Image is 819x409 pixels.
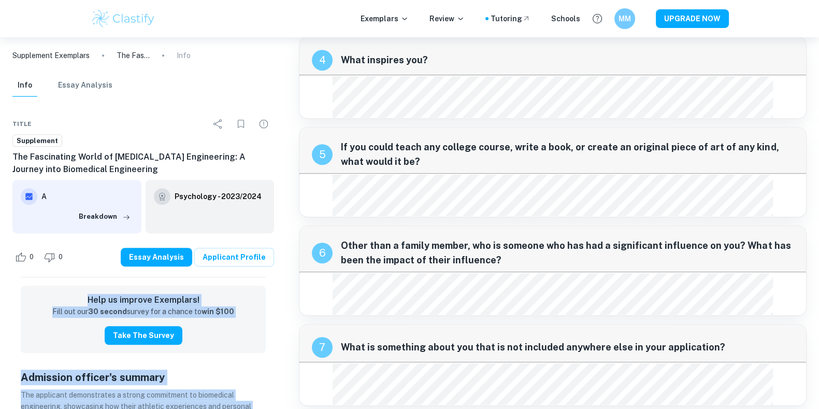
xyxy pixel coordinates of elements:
h6: Help us improve Exemplars! [29,294,257,306]
span: Supplement [13,136,62,146]
strong: 30 second [88,307,127,316]
div: recipe [312,144,333,165]
a: Supplement [12,134,62,147]
span: 0 [24,252,39,262]
div: Bookmark [231,114,251,134]
a: Schools [551,13,580,24]
button: Help and Feedback [588,10,606,27]
div: Report issue [253,114,274,134]
button: Essay Analysis [121,248,192,266]
h6: Psychology - 2023/2024 [175,191,262,202]
button: MM [614,8,635,29]
a: Applicant Profile [194,248,274,266]
p: Info [177,50,191,61]
img: Clastify logo [91,8,156,29]
button: Breakdown [76,209,133,224]
p: The Fascinating World of [MEDICAL_DATA] Engineering: A Journey into Biomedical Engineering [117,50,150,61]
div: recipe [312,50,333,70]
h6: The Fascinating World of [MEDICAL_DATA] Engineering: A Journey into Biomedical Engineering [12,151,274,176]
a: Supplement Exemplars [12,50,90,61]
div: Like [12,249,39,265]
a: Tutoring [491,13,530,24]
button: Info [12,74,37,97]
span: What is something about you that is not included anywhere else in your application? [341,340,794,355]
span: 0 [53,252,68,262]
div: Share [208,114,228,134]
span: If you could teach any college course, write a book, or create an original piece of art of any ki... [341,140,794,169]
p: Review [429,13,465,24]
h5: Admission officer's summary [21,370,266,385]
span: Title [12,119,32,129]
h6: A [41,191,133,202]
div: recipe [312,243,333,263]
strong: win $100 [202,307,234,316]
button: Take the Survey [105,326,182,345]
h6: MM [619,13,630,24]
div: recipe [312,337,333,358]
p: Exemplars [361,13,409,24]
button: UPGRADE NOW [656,9,729,28]
span: Other than a family member, who is someone who has had a significant influence on you? What has b... [341,238,794,267]
span: What inspires you? [341,53,794,67]
div: Dislike [41,249,68,265]
a: Psychology - 2023/2024 [175,188,262,205]
button: Essay Analysis [58,74,112,97]
p: Fill out our survey for a chance to [52,306,234,318]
